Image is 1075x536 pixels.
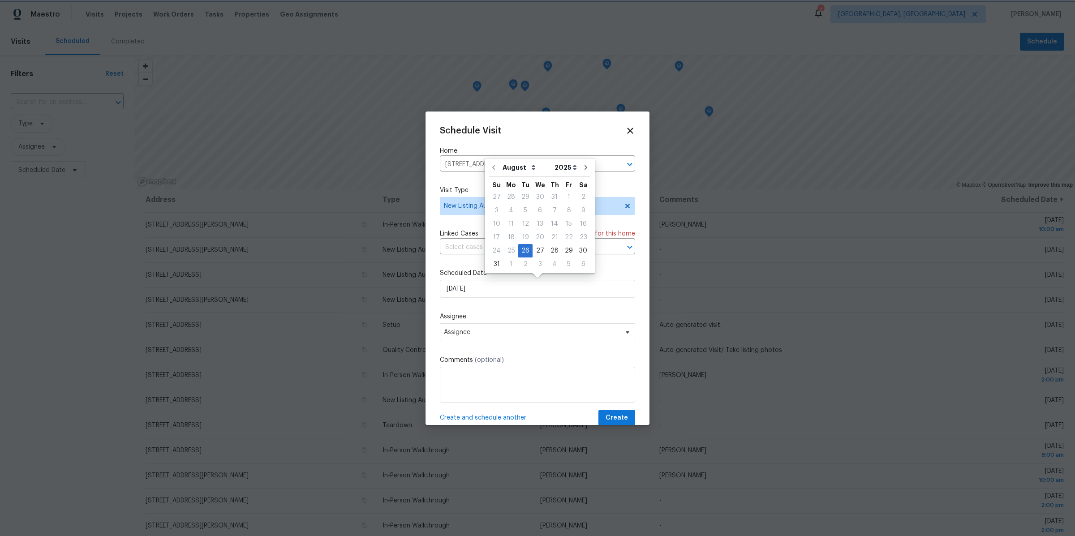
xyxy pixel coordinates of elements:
[576,231,590,244] div: 23
[504,231,518,244] div: Mon Aug 18 2025
[562,231,576,244] div: 22
[547,257,562,271] div: Thu Sep 04 2025
[533,244,547,257] div: 27
[492,182,501,188] abbr: Sunday
[440,240,610,254] input: Select cases
[547,191,562,203] div: 31
[550,182,559,188] abbr: Thursday
[576,258,590,270] div: 6
[562,244,576,257] div: Fri Aug 29 2025
[504,218,518,230] div: 11
[518,204,533,217] div: 5
[518,217,533,231] div: Tue Aug 12 2025
[562,231,576,244] div: Fri Aug 22 2025
[562,190,576,204] div: Fri Aug 01 2025
[562,257,576,271] div: Fri Sep 05 2025
[606,412,628,424] span: Create
[504,231,518,244] div: 18
[489,244,504,257] div: Sun Aug 24 2025
[518,204,533,217] div: Tue Aug 05 2025
[489,231,504,244] div: Sun Aug 17 2025
[440,356,635,364] label: Comments
[533,231,547,244] div: Wed Aug 20 2025
[576,218,590,230] div: 16
[518,231,533,244] div: Tue Aug 19 2025
[504,244,518,257] div: 25
[440,126,501,135] span: Schedule Visit
[576,244,590,257] div: Sat Aug 30 2025
[533,257,547,271] div: Wed Sep 03 2025
[489,191,504,203] div: 27
[579,182,588,188] abbr: Saturday
[547,218,562,230] div: 14
[576,257,590,271] div: Sat Sep 06 2025
[440,269,635,278] label: Scheduled Date
[440,280,635,298] input: M/D/YYYY
[518,244,533,257] div: 26
[504,257,518,271] div: Mon Sep 01 2025
[547,244,562,257] div: 28
[444,202,618,210] span: New Listing Audit
[562,217,576,231] div: Fri Aug 15 2025
[533,244,547,257] div: Wed Aug 27 2025
[489,190,504,204] div: Sun Jul 27 2025
[489,244,504,257] div: 24
[487,159,500,176] button: Go to previous month
[598,410,635,426] button: Create
[533,258,547,270] div: 3
[440,158,610,172] input: Enter in an address
[504,191,518,203] div: 28
[489,257,504,271] div: Sun Aug 31 2025
[489,258,504,270] div: 31
[623,158,636,171] button: Open
[518,231,533,244] div: 19
[504,217,518,231] div: Mon Aug 11 2025
[533,231,547,244] div: 20
[440,146,635,155] label: Home
[518,258,533,270] div: 2
[552,161,579,174] select: Year
[576,244,590,257] div: 30
[562,218,576,230] div: 15
[547,204,562,217] div: Thu Aug 07 2025
[518,244,533,257] div: Tue Aug 26 2025
[500,161,552,174] select: Month
[521,182,529,188] abbr: Tuesday
[533,204,547,217] div: 6
[506,182,516,188] abbr: Monday
[504,204,518,217] div: 4
[440,312,635,321] label: Assignee
[504,204,518,217] div: Mon Aug 04 2025
[518,190,533,204] div: Tue Jul 29 2025
[566,182,572,188] abbr: Friday
[547,258,562,270] div: 4
[533,204,547,217] div: Wed Aug 06 2025
[562,204,576,217] div: Fri Aug 08 2025
[579,159,593,176] button: Go to next month
[504,244,518,257] div: Mon Aug 25 2025
[562,244,576,257] div: 29
[440,413,526,422] span: Create and schedule another
[576,231,590,244] div: Sat Aug 23 2025
[576,190,590,204] div: Sat Aug 02 2025
[576,191,590,203] div: 2
[533,191,547,203] div: 30
[489,217,504,231] div: Sun Aug 10 2025
[518,218,533,230] div: 12
[440,186,635,195] label: Visit Type
[576,204,590,217] div: Sat Aug 09 2025
[440,229,478,238] span: Linked Cases
[562,191,576,203] div: 1
[576,217,590,231] div: Sat Aug 16 2025
[518,191,533,203] div: 29
[547,244,562,257] div: Thu Aug 28 2025
[623,241,636,253] button: Open
[489,204,504,217] div: 3
[504,190,518,204] div: Mon Jul 28 2025
[535,182,545,188] abbr: Wednesday
[547,190,562,204] div: Thu Jul 31 2025
[504,258,518,270] div: 1
[533,190,547,204] div: Wed Jul 30 2025
[489,204,504,217] div: Sun Aug 03 2025
[547,217,562,231] div: Thu Aug 14 2025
